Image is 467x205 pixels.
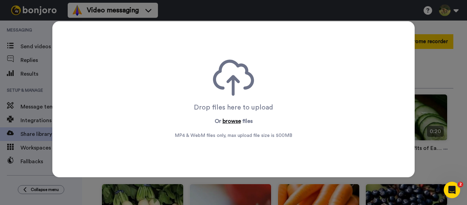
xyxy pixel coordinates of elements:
span: MP4 & WebM files only, max upload file size is 500 MB [175,132,292,139]
div: Drop files here to upload [194,103,273,112]
span: 2 [458,182,463,187]
iframe: Intercom live chat [444,182,460,198]
button: browse [223,117,241,125]
p: Or files [215,117,253,125]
